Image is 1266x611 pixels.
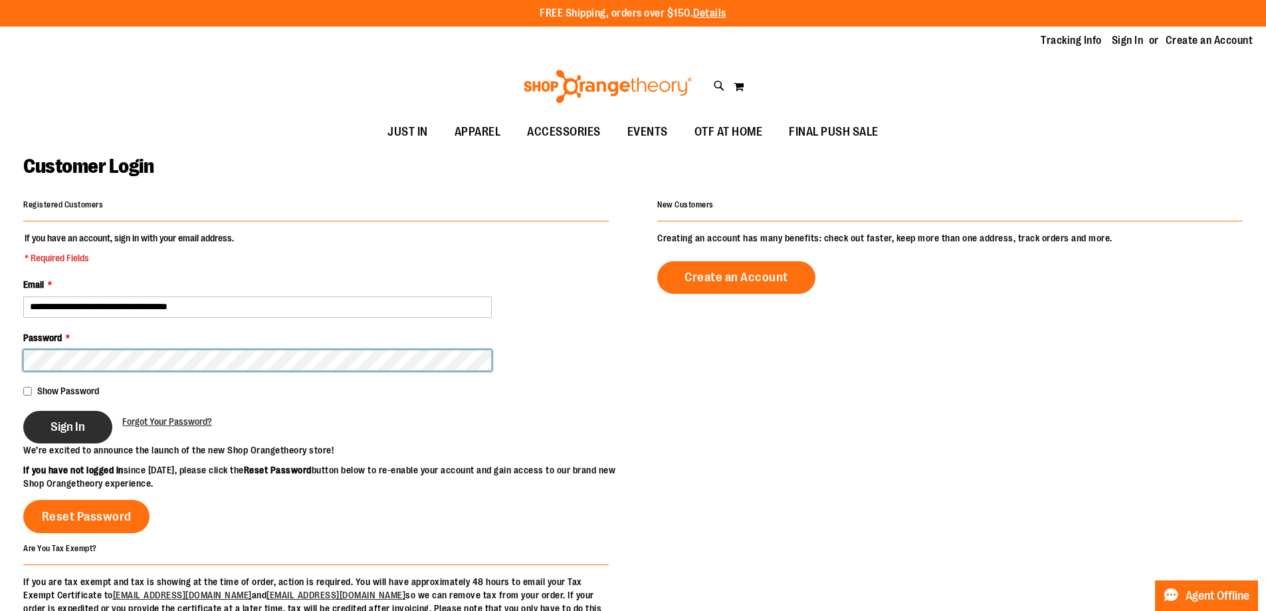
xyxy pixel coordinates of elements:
strong: Reset Password [244,465,312,475]
a: [EMAIL_ADDRESS][DOMAIN_NAME] [113,590,252,600]
p: Creating an account has many benefits: check out faster, keep more than one address, track orders... [657,231,1243,245]
a: JUST IN [374,117,441,148]
span: FINAL PUSH SALE [789,117,879,147]
strong: Are You Tax Exempt? [23,543,97,552]
span: JUST IN [387,117,428,147]
img: Shop Orangetheory [522,70,694,103]
a: [EMAIL_ADDRESS][DOMAIN_NAME] [266,590,405,600]
a: Create an Account [657,261,815,294]
a: EVENTS [614,117,681,148]
a: OTF AT HOME [681,117,776,148]
span: Agent Offline [1186,590,1249,602]
a: APPAREL [441,117,514,148]
span: Sign In [51,420,85,434]
span: Reset Password [42,509,132,524]
span: ACCESSORIES [527,117,601,147]
a: Forgot Your Password? [122,415,212,428]
a: Create an Account [1166,33,1253,48]
span: Password [23,332,62,343]
span: Forgot Your Password? [122,416,212,427]
span: Show Password [37,386,99,396]
a: Sign In [1112,33,1144,48]
a: FINAL PUSH SALE [776,117,892,148]
strong: New Customers [657,200,714,209]
span: Create an Account [685,270,788,285]
p: since [DATE], please click the button below to re-enable your account and gain access to our bran... [23,463,633,490]
span: Email [23,279,44,290]
p: FREE Shipping, orders over $150. [540,6,726,21]
a: Tracking Info [1041,33,1102,48]
strong: If you have not logged in [23,465,124,475]
p: We’re excited to announce the launch of the new Shop Orangetheory store! [23,443,633,457]
button: Agent Offline [1155,580,1258,611]
legend: If you have an account, sign in with your email address. [23,231,235,265]
span: EVENTS [627,117,668,147]
a: Reset Password [23,500,150,533]
span: APPAREL [455,117,501,147]
span: OTF AT HOME [694,117,763,147]
a: Details [693,7,726,19]
span: Customer Login [23,155,154,178]
strong: Registered Customers [23,200,103,209]
a: ACCESSORIES [514,117,614,148]
span: * Required Fields [25,251,234,265]
button: Sign In [23,411,112,443]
